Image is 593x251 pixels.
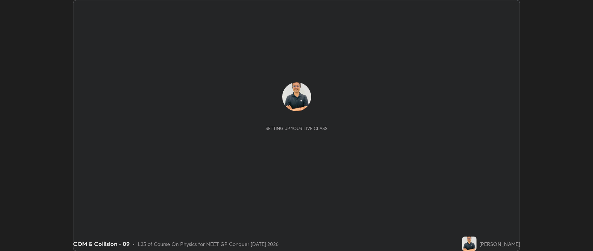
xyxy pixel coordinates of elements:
[479,240,520,248] div: [PERSON_NAME]
[138,240,279,248] div: L35 of Course On Physics for NEET GP Conquer [DATE] 2026
[462,237,476,251] img: 37e60c5521b4440f9277884af4c92300.jpg
[73,239,130,248] div: COM & Collision - 09
[266,126,327,131] div: Setting up your live class
[282,82,311,111] img: 37e60c5521b4440f9277884af4c92300.jpg
[132,240,135,248] div: •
